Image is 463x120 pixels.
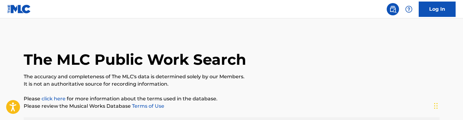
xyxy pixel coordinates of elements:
[24,80,440,88] p: It is not an authoritative source for recording information.
[131,103,164,109] a: Terms of Use
[405,6,413,13] img: help
[403,3,415,15] div: Help
[387,3,399,15] a: Public Search
[7,5,31,14] img: MLC Logo
[24,50,246,69] h1: The MLC Public Work Search
[24,103,440,110] p: Please review the Musical Works Database
[434,97,438,115] div: Drag
[24,73,440,80] p: The accuracy and completeness of The MLC's data is determined solely by our Members.
[389,6,397,13] img: search
[419,2,456,17] a: Log In
[42,96,66,102] a: click here
[24,95,440,103] p: Please for more information about the terms used in the database.
[432,91,463,120] iframe: Chat Widget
